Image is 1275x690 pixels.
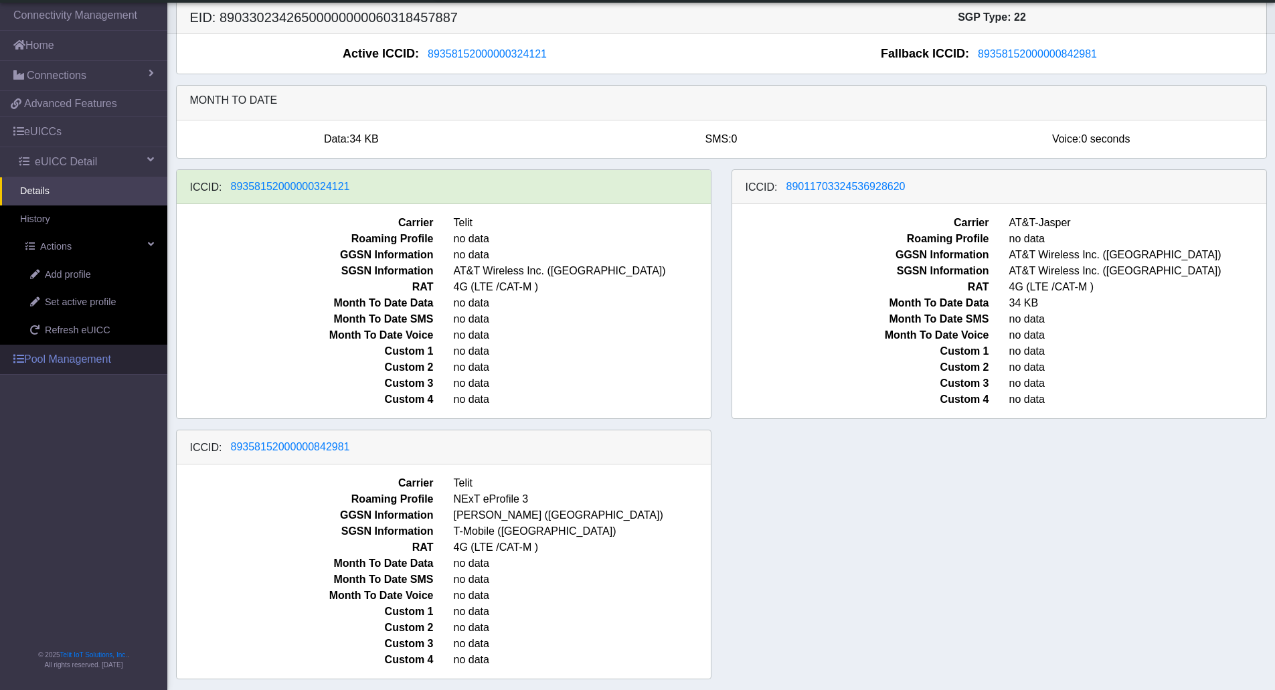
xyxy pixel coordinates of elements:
[167,311,444,327] span: Month To Date SMS
[167,327,444,343] span: Month To Date Voice
[722,295,999,311] span: Month To Date Data
[881,45,969,63] span: Fallback ICCID:
[444,507,721,523] span: [PERSON_NAME] ([GEOGRAPHIC_DATA])
[10,261,167,289] a: Add profile
[722,231,999,247] span: Roaming Profile
[27,68,86,84] span: Connections
[444,491,721,507] span: NExT eProfile 3
[10,317,167,345] a: Refresh eUICC
[190,441,222,454] h6: ICCID:
[231,181,350,192] span: 89358152000000324121
[35,154,97,170] span: eUICC Detail
[722,279,999,295] span: RAT
[722,215,999,231] span: Carrier
[444,343,721,359] span: no data
[222,438,359,456] button: 89358152000000842981
[778,178,914,195] button: 89011703324536928620
[40,240,72,254] span: Actions
[167,279,444,295] span: RAT
[343,45,419,63] span: Active ICCID:
[444,475,721,491] span: Telit
[45,295,116,310] span: Set active profile
[167,215,444,231] span: Carrier
[444,604,721,620] span: no data
[722,359,999,375] span: Custom 2
[444,311,721,327] span: no data
[222,178,359,195] button: 89358152000000324121
[444,392,721,408] span: no data
[444,636,721,652] span: no data
[167,604,444,620] span: Custom 1
[167,231,444,247] span: Roaming Profile
[444,327,721,343] span: no data
[978,48,1097,60] span: 89358152000000842981
[45,268,91,282] span: Add profile
[167,263,444,279] span: SGSN Information
[722,375,999,392] span: Custom 3
[167,343,444,359] span: Custom 1
[324,133,349,145] span: Data:
[167,636,444,652] span: Custom 3
[722,311,999,327] span: Month To Date SMS
[167,572,444,588] span: Month To Date SMS
[167,359,444,375] span: Custom 2
[444,295,721,311] span: no data
[167,652,444,668] span: Custom 4
[969,46,1106,63] button: 89358152000000842981
[444,620,721,636] span: no data
[428,48,547,60] span: 89358152000000324121
[444,588,721,604] span: no data
[958,11,1026,23] span: SGP Type: 22
[167,475,444,491] span: Carrier
[45,323,110,338] span: Refresh eUICC
[444,263,721,279] span: AT&T Wireless Inc. ([GEOGRAPHIC_DATA])
[444,279,721,295] span: 4G (LTE /CAT-M )
[167,620,444,636] span: Custom 2
[167,507,444,523] span: GGSN Information
[180,9,721,25] h5: EID: 89033023426500000000060318457887
[167,588,444,604] span: Month To Date Voice
[167,247,444,263] span: GGSN Information
[167,555,444,572] span: Month To Date Data
[444,572,721,588] span: no data
[1081,133,1130,145] span: 0 seconds
[419,46,556,63] button: 89358152000000324121
[444,359,721,375] span: no data
[190,94,1253,106] h6: Month to date
[167,491,444,507] span: Roaming Profile
[167,392,444,408] span: Custom 4
[444,652,721,668] span: no data
[786,181,906,192] span: 89011703324536928620
[444,375,721,392] span: no data
[231,441,350,452] span: 89358152000000842981
[722,263,999,279] span: SGSN Information
[1052,133,1082,145] span: Voice:
[10,288,167,317] a: Set active profile
[190,181,222,193] h6: ICCID:
[349,133,379,145] span: 34 KB
[444,215,721,231] span: Telit
[444,247,721,263] span: no data
[167,295,444,311] span: Month To Date Data
[444,523,721,539] span: T-Mobile ([GEOGRAPHIC_DATA])
[167,375,444,392] span: Custom 3
[5,233,167,261] a: Actions
[24,96,117,112] span: Advanced Features
[5,147,167,177] a: eUICC Detail
[722,247,999,263] span: GGSN Information
[722,392,999,408] span: Custom 4
[722,343,999,359] span: Custom 1
[732,133,738,145] span: 0
[444,231,721,247] span: no data
[60,651,127,659] a: Telit IoT Solutions, Inc.
[722,327,999,343] span: Month To Date Voice
[746,181,778,193] h6: ICCID:
[705,133,731,145] span: SMS:
[444,539,721,555] span: 4G (LTE /CAT-M )
[167,523,444,539] span: SGSN Information
[167,539,444,555] span: RAT
[444,555,721,572] span: no data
